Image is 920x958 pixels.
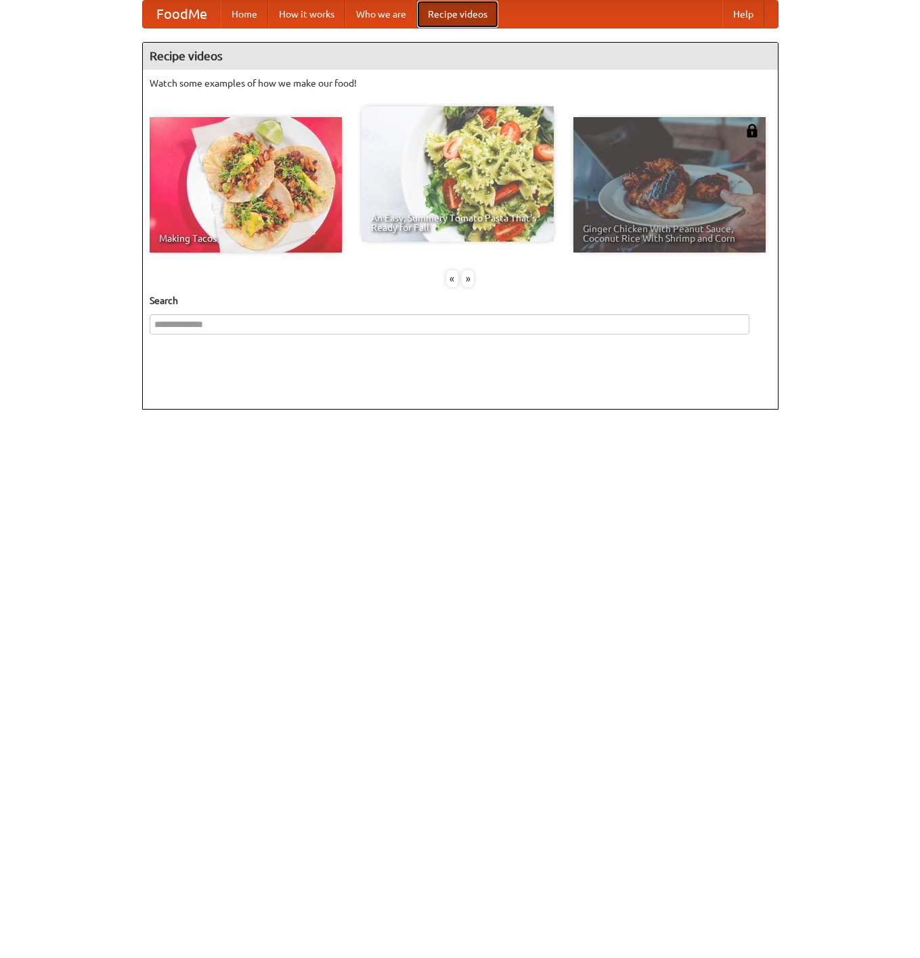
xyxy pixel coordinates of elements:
a: Who we are [345,1,417,28]
a: An Easy, Summery Tomato Pasta That's Ready for Fall [362,106,554,242]
p: Watch some examples of how we make our food! [150,77,771,90]
a: FoodMe [143,1,221,28]
span: An Easy, Summery Tomato Pasta That's Ready for Fall [371,213,544,232]
span: Making Tacos [159,234,332,243]
a: How it works [268,1,345,28]
h5: Search [150,294,771,307]
img: 483408.png [745,124,759,137]
div: « [446,270,458,287]
a: Help [722,1,764,28]
h4: Recipe videos [143,43,778,70]
a: Making Tacos [150,117,342,253]
a: Home [221,1,268,28]
div: » [462,270,474,287]
a: Recipe videos [417,1,498,28]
